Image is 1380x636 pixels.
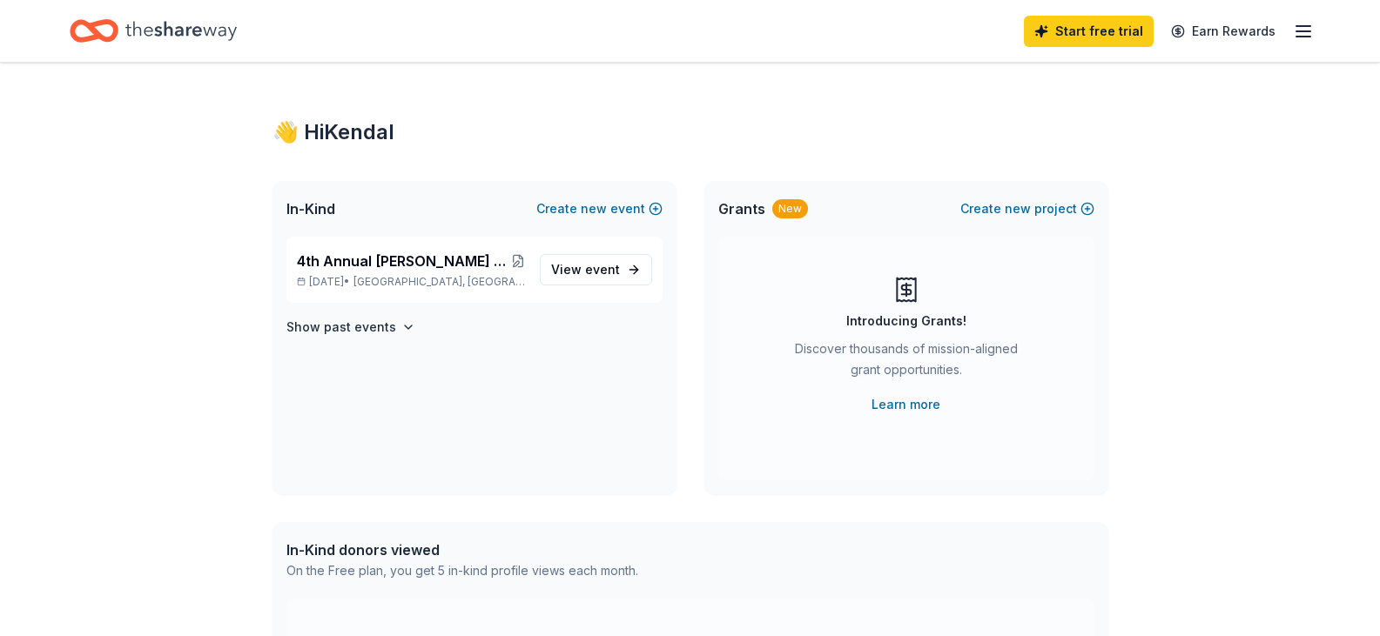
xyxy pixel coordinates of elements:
div: Introducing Grants! [846,311,966,331]
button: Show past events [286,317,415,338]
p: [DATE] • [297,275,526,289]
button: Createnewevent [536,198,663,219]
span: View [551,259,620,280]
a: Home [70,10,237,51]
span: new [581,198,607,219]
a: View event [540,254,652,285]
a: Earn Rewards [1161,16,1286,47]
a: Start free trial [1024,16,1154,47]
span: Grants [718,198,765,219]
span: In-Kind [286,198,335,219]
div: In-Kind donors viewed [286,539,638,560]
span: [GEOGRAPHIC_DATA], [GEOGRAPHIC_DATA] [353,275,525,289]
button: Createnewproject [960,198,1094,219]
span: event [585,262,620,277]
div: On the Free plan, you get 5 in-kind profile views each month. [286,560,638,581]
div: Discover thousands of mission-aligned grant opportunities. [788,338,1025,387]
h4: Show past events [286,317,396,338]
a: Learn more [872,394,940,415]
span: 4th Annual [PERSON_NAME] Drive Fore A Cure Charity Golf Tournament [297,251,511,271]
div: 👋 Hi Kendal [273,118,1108,146]
span: new [1005,198,1031,219]
div: New [772,199,808,218]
